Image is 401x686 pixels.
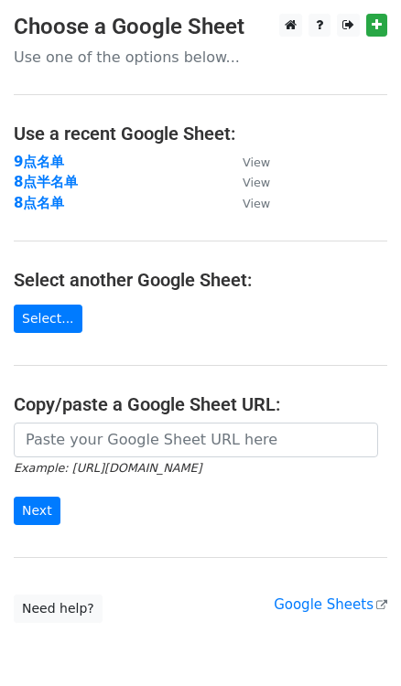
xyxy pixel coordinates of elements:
a: 9点名单 [14,154,64,170]
input: Paste your Google Sheet URL here [14,423,378,457]
h4: Copy/paste a Google Sheet URL: [14,393,387,415]
a: View [224,154,270,170]
a: Need help? [14,595,103,623]
h3: Choose a Google Sheet [14,14,387,40]
input: Next [14,497,60,525]
small: Example: [URL][DOMAIN_NAME] [14,461,201,475]
a: 8点半名单 [14,174,78,190]
a: View [224,174,270,190]
a: 8点名单 [14,195,64,211]
h4: Use a recent Google Sheet: [14,123,387,145]
h4: Select another Google Sheet: [14,269,387,291]
small: View [243,197,270,210]
p: Use one of the options below... [14,48,387,67]
a: Google Sheets [274,596,387,613]
a: View [224,195,270,211]
a: Select... [14,305,82,333]
small: View [243,155,270,169]
small: View [243,176,270,189]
